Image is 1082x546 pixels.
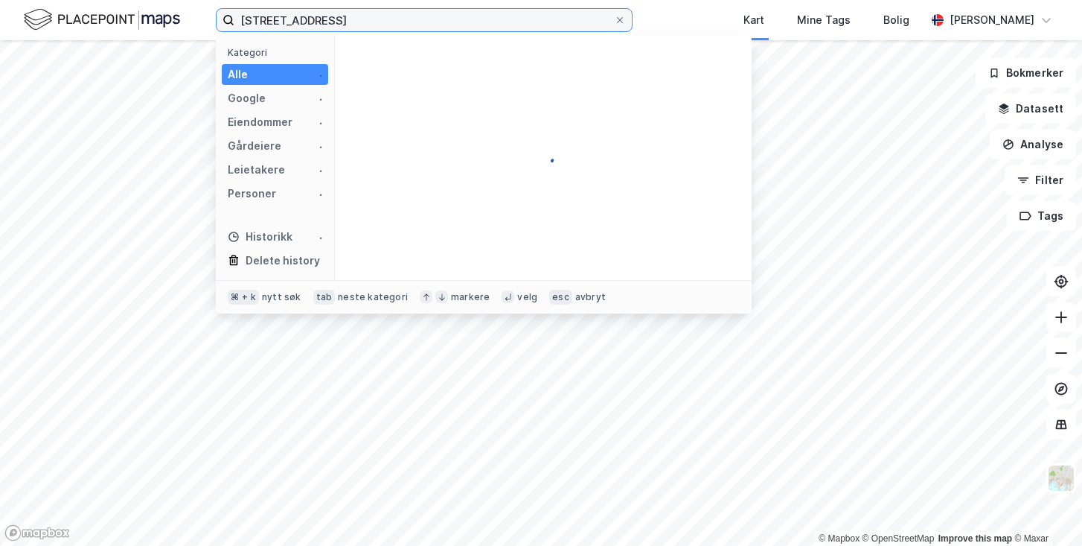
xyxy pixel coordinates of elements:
div: neste kategori [338,291,408,303]
div: Mine Tags [797,11,851,29]
a: Mapbox homepage [4,524,70,542]
button: Datasett [985,94,1076,124]
div: Alle [228,66,248,83]
div: avbryt [575,291,606,303]
div: esc [549,290,572,305]
a: OpenStreetMap [862,533,935,544]
img: spinner.a6d8c91a73a9ac5275cf975e30b51cfb.svg [310,92,322,104]
div: tab [313,290,336,305]
a: Improve this map [938,533,1012,544]
img: spinner.a6d8c91a73a9ac5275cf975e30b51cfb.svg [310,231,322,243]
button: Analyse [990,130,1076,159]
div: Kart [743,11,764,29]
div: nytt søk [262,291,301,303]
a: Mapbox [819,533,859,544]
img: logo.f888ab2527a4732fd821a326f86c7f29.svg [24,7,180,33]
div: Kategori [228,47,328,58]
iframe: Chat Widget [1008,474,1082,546]
div: Eiendommer [228,113,292,131]
img: spinner.a6d8c91a73a9ac5275cf975e30b51cfb.svg [310,69,322,80]
img: spinner.a6d8c91a73a9ac5275cf975e30b51cfb.svg [531,146,555,170]
div: Bolig [883,11,909,29]
button: Bokmerker [976,58,1076,88]
div: Gårdeiere [228,137,281,155]
button: Filter [1005,165,1076,195]
img: Z [1047,464,1075,492]
div: ⌘ + k [228,290,259,305]
div: [PERSON_NAME] [950,11,1034,29]
img: spinner.a6d8c91a73a9ac5275cf975e30b51cfb.svg [310,188,322,200]
div: velg [517,291,537,303]
div: Personer [228,185,276,203]
img: spinner.a6d8c91a73a9ac5275cf975e30b51cfb.svg [310,164,322,176]
img: spinner.a6d8c91a73a9ac5275cf975e30b51cfb.svg [310,140,322,152]
div: Google [228,89,266,107]
div: markere [451,291,490,303]
div: Leietakere [228,161,285,179]
img: spinner.a6d8c91a73a9ac5275cf975e30b51cfb.svg [310,116,322,128]
input: Søk på adresse, matrikkel, gårdeiere, leietakere eller personer [234,9,614,31]
button: Tags [1007,201,1076,231]
div: Delete history [246,252,320,270]
div: Historikk [228,228,292,246]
